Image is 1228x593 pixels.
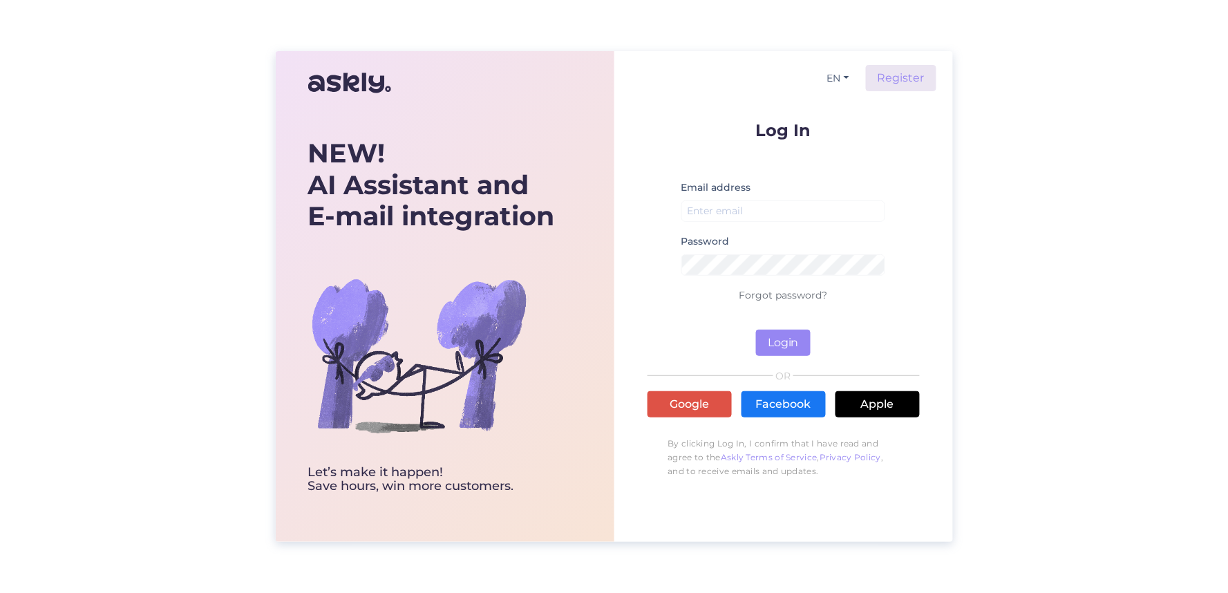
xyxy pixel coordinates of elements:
[721,452,818,462] a: Askly Terms of Service
[648,122,920,139] p: Log In
[866,65,936,91] a: Register
[648,430,920,485] p: By clicking Log In, I confirm that I have read and agree to the , , and to receive emails and upd...
[648,391,732,417] a: Google
[308,466,555,493] div: Let’s make it happen! Save hours, win more customers.
[681,200,886,222] input: Enter email
[773,371,793,381] span: OR
[822,68,855,88] button: EN
[308,66,391,100] img: Askly
[739,289,828,301] a: Forgot password?
[308,138,555,232] div: AI Assistant and E-mail integration
[308,137,386,169] b: NEW!
[820,452,881,462] a: Privacy Policy
[741,391,826,417] a: Facebook
[308,245,529,466] img: bg-askly
[681,234,730,249] label: Password
[681,180,751,195] label: Email address
[835,391,920,417] a: Apple
[756,330,811,356] button: Login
